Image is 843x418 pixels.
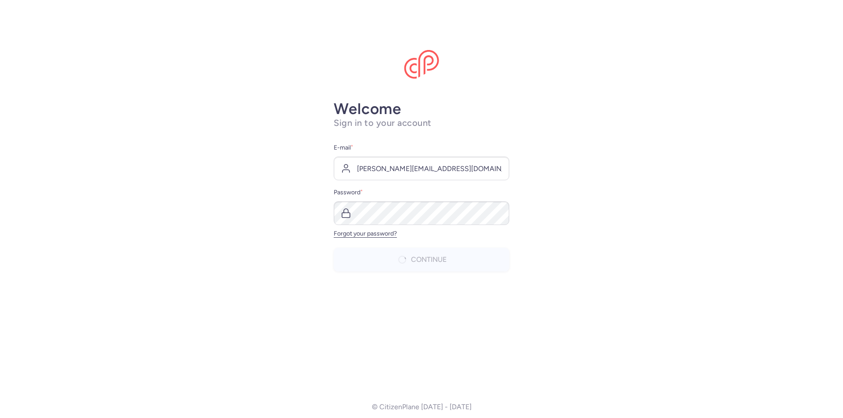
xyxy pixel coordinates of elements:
[404,50,439,79] img: CitizenPlane logo
[334,118,509,129] h1: Sign in to your account
[372,403,472,411] p: © CitizenPlane [DATE] - [DATE]
[334,143,509,153] label: E-mail
[334,187,509,198] label: Password
[334,157,509,180] input: user@example.com
[334,100,401,118] strong: Welcome
[411,256,447,264] span: Continue
[334,230,397,237] a: Forgot your password?
[334,248,509,272] button: Continue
